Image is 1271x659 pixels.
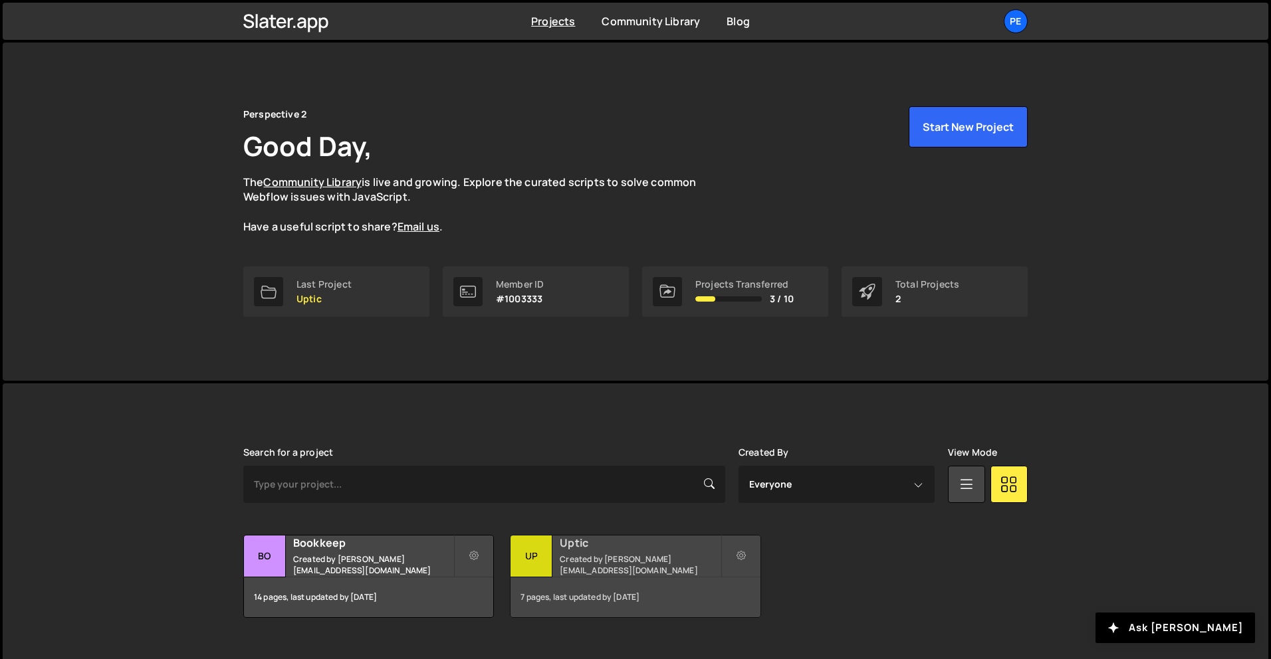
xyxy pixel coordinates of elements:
a: Community Library [602,14,700,29]
label: View Mode [948,447,997,458]
p: The is live and growing. Explore the curated scripts to solve common Webflow issues with JavaScri... [243,175,722,235]
div: Up [511,535,552,577]
a: Bo Bookkeep Created by [PERSON_NAME][EMAIL_ADDRESS][DOMAIN_NAME] 14 pages, last updated by [DATE] [243,535,494,618]
p: #1003333 [496,294,544,304]
div: Total Projects [895,279,959,290]
label: Created By [739,447,789,458]
a: Pe [1004,9,1028,33]
div: Perspective 2 [243,106,306,122]
div: Projects Transferred [695,279,794,290]
label: Search for a project [243,447,333,458]
small: Created by [PERSON_NAME][EMAIL_ADDRESS][DOMAIN_NAME] [293,553,453,576]
p: 2 [895,294,959,304]
a: Email us [398,219,439,234]
div: 7 pages, last updated by [DATE] [511,577,760,617]
button: Ask [PERSON_NAME] [1096,612,1255,643]
a: Projects [531,14,575,29]
div: Member ID [496,279,544,290]
a: Last Project Uptic [243,266,429,317]
span: 3 / 10 [770,294,794,304]
a: Community Library [263,175,362,189]
small: Created by [PERSON_NAME][EMAIL_ADDRESS][DOMAIN_NAME] [560,553,720,576]
h1: Good Day, [243,128,372,164]
h2: Bookkeep [293,535,453,550]
input: Type your project... [243,466,725,503]
a: Up Uptic Created by [PERSON_NAME][EMAIL_ADDRESS][DOMAIN_NAME] 7 pages, last updated by [DATE] [510,535,760,618]
p: Uptic [296,294,352,304]
button: Start New Project [909,106,1028,147]
div: Bo [244,535,286,577]
div: Last Project [296,279,352,290]
a: Blog [727,14,750,29]
h2: Uptic [560,535,720,550]
div: 14 pages, last updated by [DATE] [244,577,493,617]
